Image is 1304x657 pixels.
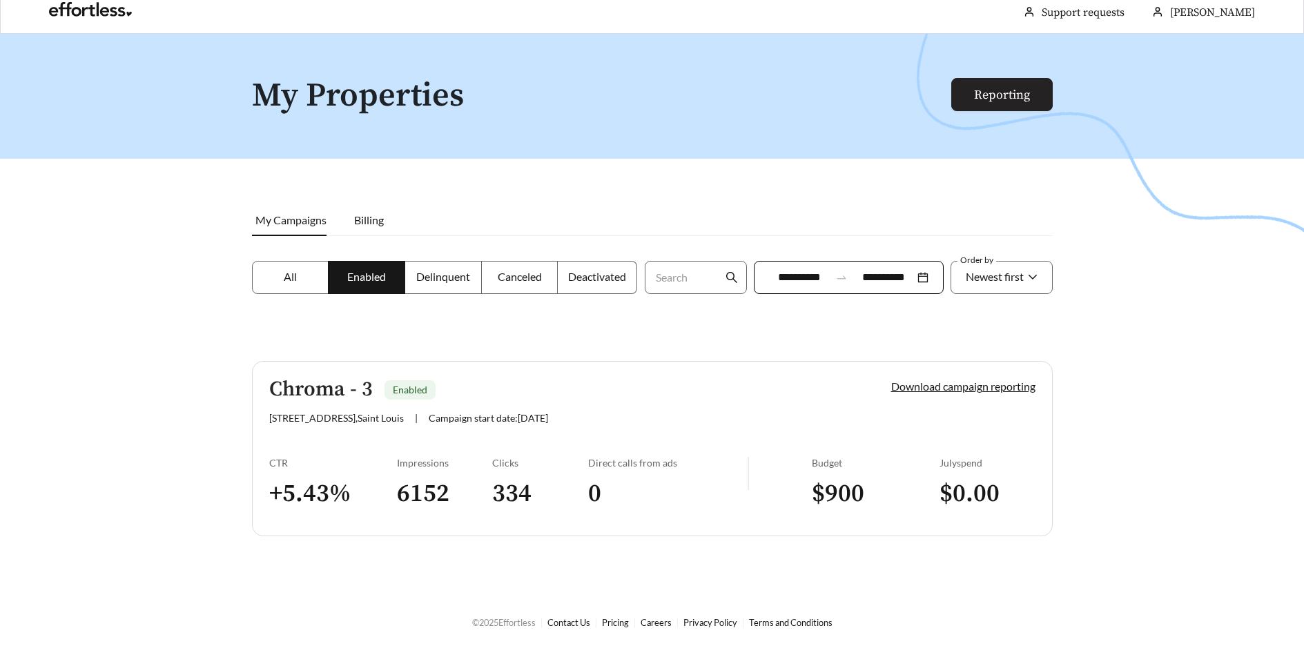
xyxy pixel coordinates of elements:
span: search [726,271,738,284]
h3: $ 0.00 [940,478,1035,509]
div: Impressions [397,457,493,469]
span: [PERSON_NAME] [1170,6,1255,19]
span: | [415,412,418,424]
a: Download campaign reporting [891,380,1035,393]
h3: + 5.43 % [269,478,397,509]
span: [STREET_ADDRESS] , Saint Louis [269,412,404,424]
h5: Chroma - 3 [269,378,373,401]
div: Direct calls from ads [588,457,748,469]
img: line [748,457,749,490]
h3: $ 900 [812,478,940,509]
span: Deactivated [568,270,626,283]
h3: 0 [588,478,748,509]
h1: My Properties [252,78,953,115]
h3: 6152 [397,478,493,509]
div: CTR [269,457,397,469]
span: All [284,270,297,283]
span: Campaign start date: [DATE] [429,412,548,424]
div: Budget [812,457,940,469]
a: Reporting [974,87,1030,103]
span: My Campaigns [255,213,327,226]
div: Clicks [492,457,588,469]
span: Enabled [393,384,427,395]
div: July spend [940,457,1035,469]
h3: 334 [492,478,588,509]
span: swap-right [835,271,848,284]
span: Canceled [498,270,542,283]
span: Enabled [347,270,386,283]
a: Support requests [1042,6,1125,19]
span: to [835,271,848,284]
span: Billing [354,213,384,226]
a: Chroma - 3Enabled[STREET_ADDRESS],Saint Louis|Campaign start date:[DATE]Download campaign reporti... [252,361,1053,536]
span: Delinquent [416,270,470,283]
span: Newest first [966,270,1024,283]
button: Reporting [951,78,1053,111]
